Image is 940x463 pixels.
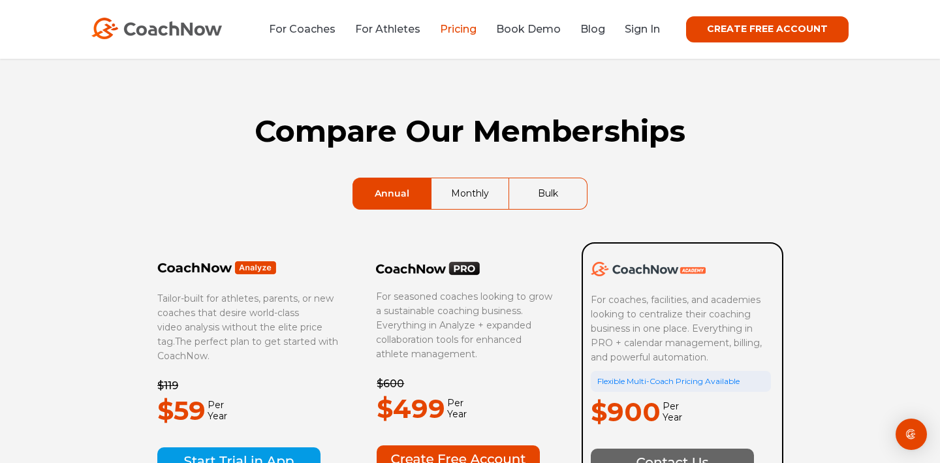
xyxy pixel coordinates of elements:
[591,294,764,363] span: For coaches, facilities, and academies looking to centralize their coaching business in one place...
[496,23,561,35] a: Book Demo
[431,178,509,209] a: Monthly
[157,336,338,362] span: The perfect plan to get started with CoachNow.
[376,261,480,276] img: CoachNow PRO Logo Black
[376,289,556,361] p: For seasoned coaches looking to grow a sustainable coaching business. Everything in Analyze + exp...
[591,262,706,276] img: CoachNow Academy Logo
[625,23,660,35] a: Sign In
[445,398,467,420] span: Per Year
[591,371,771,392] div: Flexible Multi-Coach Pricing Available
[157,391,206,431] p: $59
[509,178,587,209] a: Bulk
[896,419,927,450] div: Open Intercom Messenger
[157,114,783,149] h1: Compare Our Memberships
[661,401,682,423] span: Per Year
[355,23,420,35] a: For Athletes
[591,392,661,432] p: $900
[157,379,178,392] del: $119
[269,23,336,35] a: For Coaches
[440,23,477,35] a: Pricing
[91,18,222,39] img: CoachNow Logo
[377,377,404,390] del: $600
[353,178,431,209] a: Annual
[686,16,849,42] a: CREATE FREE ACCOUNT
[157,293,334,347] span: Tailor-built for athletes, parents, or new coaches that desire world-class video analysis without...
[157,261,277,275] img: Frame
[377,389,445,429] p: $499
[206,400,227,422] span: Per Year
[580,23,605,35] a: Blog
